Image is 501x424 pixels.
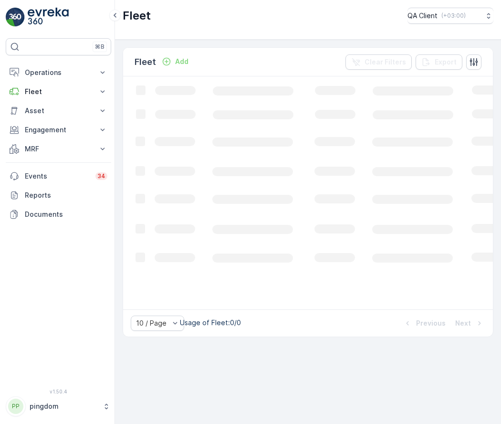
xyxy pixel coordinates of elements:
[30,402,98,411] p: pingdom
[123,8,151,23] p: Fleet
[402,318,447,329] button: Previous
[6,396,111,416] button: PPpingdom
[25,106,92,116] p: Asset
[28,8,69,27] img: logo_light-DOdMpM7g.png
[435,57,457,67] p: Export
[8,399,23,414] div: PP
[95,43,104,51] p: ⌘B
[6,186,111,205] a: Reports
[25,171,90,181] p: Events
[407,8,493,24] button: QA Client(+03:00)
[25,210,107,219] p: Documents
[6,101,111,120] button: Asset
[6,8,25,27] img: logo
[135,55,156,69] p: Fleet
[158,56,192,67] button: Add
[97,172,105,180] p: 34
[6,389,111,394] span: v 1.50.4
[6,205,111,224] a: Documents
[25,68,92,77] p: Operations
[441,12,466,20] p: ( +03:00 )
[345,54,412,70] button: Clear Filters
[416,318,446,328] p: Previous
[6,167,111,186] a: Events34
[6,120,111,139] button: Engagement
[6,139,111,159] button: MRF
[407,11,438,21] p: QA Client
[6,82,111,101] button: Fleet
[416,54,462,70] button: Export
[25,125,92,135] p: Engagement
[175,57,188,66] p: Add
[455,318,471,328] p: Next
[454,318,485,329] button: Next
[25,87,92,96] p: Fleet
[6,63,111,82] button: Operations
[365,57,406,67] p: Clear Filters
[180,318,241,328] p: Usage of Fleet : 0/0
[25,191,107,200] p: Reports
[25,144,92,154] p: MRF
